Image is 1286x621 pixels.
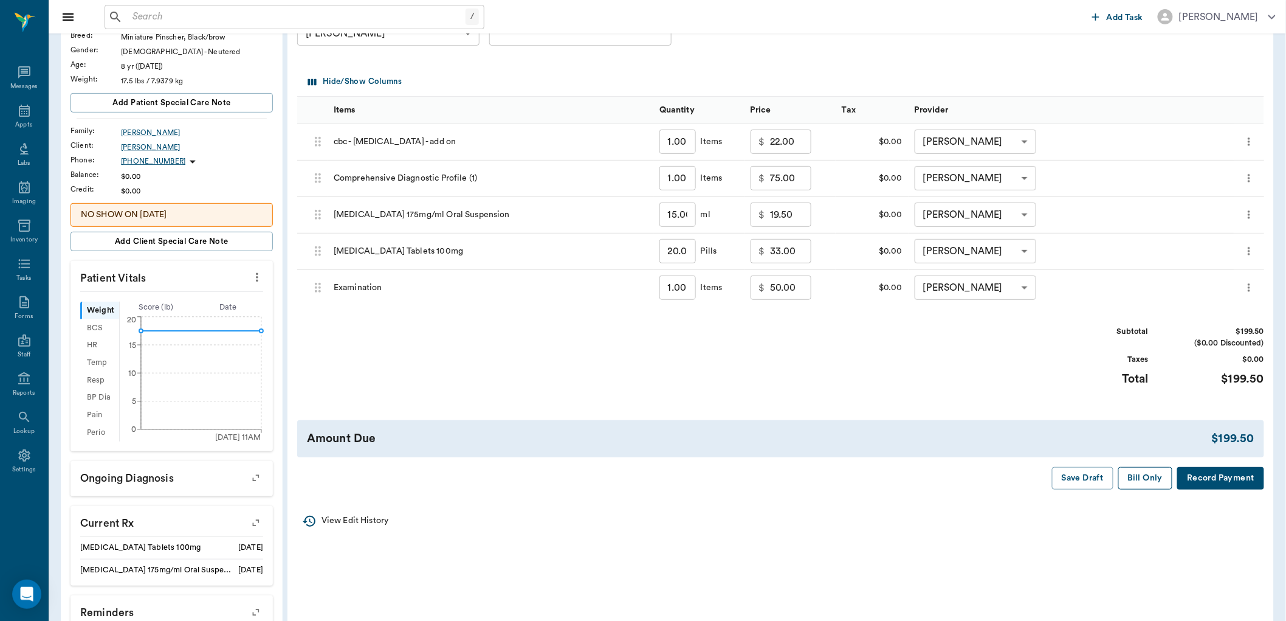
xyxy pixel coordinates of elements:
[770,166,811,190] input: 0.00
[18,350,30,359] div: Staff
[238,542,263,553] div: [DATE]
[1240,277,1258,298] button: more
[334,93,356,127] div: Items
[307,430,1212,448] div: Amount Due
[15,312,33,321] div: Forms
[1173,354,1264,366] div: $0.00
[70,93,273,113] button: Add patient Special Care Note
[121,171,273,182] div: $0.00
[1240,168,1258,189] button: more
[1148,5,1285,28] button: [PERSON_NAME]
[12,580,41,609] div: Open Intercom Messenger
[1052,467,1113,490] button: Save Draft
[121,186,273,196] div: $0.00
[80,424,119,442] div: Perio
[247,267,267,288] button: more
[653,96,744,123] div: Quantity
[13,389,35,398] div: Reports
[759,244,765,258] p: $
[81,209,263,221] p: NO SHOW ON [DATE]
[121,61,273,72] div: 8 yr ([DATE])
[56,5,80,29] button: Close drawer
[321,515,388,527] p: View Edit History
[696,282,723,294] div: Items
[915,239,1036,263] div: [PERSON_NAME]
[128,9,466,26] input: Search
[80,302,119,319] div: Weight
[10,82,38,91] div: Messages
[915,130,1036,154] div: [PERSON_NAME]
[836,161,909,197] div: $0.00
[759,134,765,149] p: $
[744,96,836,123] div: Price
[1177,467,1264,490] button: Record Payment
[70,461,273,491] p: Ongoing diagnosis
[836,234,909,270] div: $0.00
[759,207,765,222] p: $
[70,184,121,195] div: Credit :
[1240,204,1258,225] button: more
[70,125,121,136] div: Family :
[1173,326,1264,338] div: $199.50
[121,156,185,167] p: [PHONE_NUMBER]
[70,506,273,536] p: Current Rx
[70,44,121,55] div: Gender :
[770,276,811,300] input: 0.00
[842,93,856,127] div: Tax
[821,242,827,260] button: message
[80,354,119,372] div: Temp
[10,235,38,245] div: Inventory
[659,93,695,127] div: Quantity
[15,120,32,130] div: Appts
[1240,241,1258,262] button: more
[1212,430,1254,448] div: $199.50
[121,127,273,138] a: [PERSON_NAME]
[328,234,653,270] div: [MEDICAL_DATA] Tablets 100mg
[70,232,273,251] button: Add client Special Care Note
[836,270,909,307] div: $0.00
[70,169,121,180] div: Balance :
[70,154,121,165] div: Phone :
[759,280,765,295] p: $
[80,319,119,337] div: BCS
[132,398,136,405] tspan: 5
[131,426,136,433] tspan: 0
[121,75,273,86] div: 17.5 lbs / 7.9379 kg
[80,542,201,553] div: [MEDICAL_DATA] Tablets 100mg
[18,159,30,168] div: Labs
[1118,467,1173,490] button: Bill Only
[1087,5,1148,28] button: Add Task
[1173,338,1264,349] div: ($0.00 Discounted)
[1173,370,1264,388] div: $199.50
[121,142,273,153] a: [PERSON_NAME]
[1057,326,1149,338] div: Subtotal
[80,406,119,424] div: Pain
[696,245,717,257] div: Pills
[836,197,909,234] div: $0.00
[1179,10,1259,24] div: [PERSON_NAME]
[836,96,909,123] div: Tax
[297,21,480,46] div: [PERSON_NAME]
[121,46,273,57] div: [DEMOGRAPHIC_DATA] - Neutered
[120,302,192,313] div: Score ( lb )
[12,465,36,474] div: Settings
[915,93,949,127] div: Provider
[70,74,121,85] div: Weight :
[192,302,264,313] div: Date
[112,96,230,109] span: Add patient Special Care Note
[115,235,229,248] span: Add client Special Care Note
[328,161,653,197] div: Comprehensive Diagnostic Profile (1)
[909,96,1234,123] div: Provider
[770,203,811,227] input: 0.00
[836,124,909,161] div: $0.00
[70,30,121,41] div: Breed :
[70,261,273,291] p: Patient Vitals
[1057,354,1149,366] div: Taxes
[915,203,1036,227] div: [PERSON_NAME]
[127,316,136,324] tspan: 20
[328,124,653,161] div: cbc - [MEDICAL_DATA] - add on
[1057,370,1149,388] div: Total
[328,96,653,123] div: Items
